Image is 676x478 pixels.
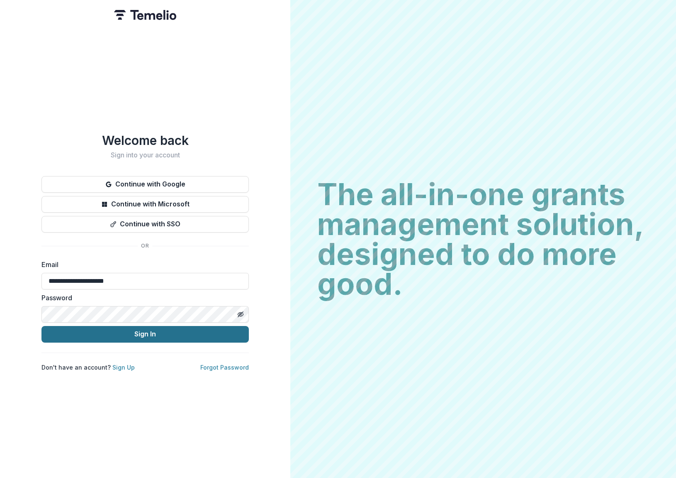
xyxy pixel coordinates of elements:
button: Continue with SSO [41,216,249,233]
a: Forgot Password [200,364,249,371]
button: Continue with Google [41,176,249,193]
button: Sign In [41,326,249,343]
button: Toggle password visibility [234,308,247,321]
h2: Sign into your account [41,151,249,159]
label: Password [41,293,244,303]
button: Continue with Microsoft [41,196,249,213]
img: Temelio [114,10,176,20]
p: Don't have an account? [41,363,135,372]
a: Sign Up [112,364,135,371]
label: Email [41,260,244,270]
h1: Welcome back [41,133,249,148]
